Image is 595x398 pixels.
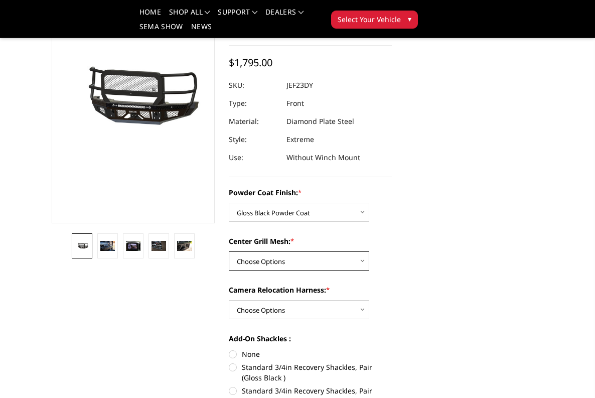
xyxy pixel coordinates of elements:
[286,76,313,94] dd: JEF23DY
[139,23,183,38] a: SEMA Show
[286,130,314,149] dd: Extreme
[229,31,272,40] a: Write a Review
[286,112,354,130] dd: Diamond Plate Steel
[139,9,161,23] a: Home
[229,76,279,94] dt: SKU:
[229,333,392,344] label: Add-On Shackles :
[265,9,304,23] a: Dealers
[218,9,257,23] a: Support
[75,242,89,249] img: 2023-2025 Ford F450-550 - FT Series - Extreme Front Bumper
[286,94,304,112] dd: Front
[191,23,212,38] a: News
[229,130,279,149] dt: Style:
[408,14,411,24] span: ▾
[229,149,279,167] dt: Use:
[229,94,279,112] dt: Type:
[229,112,279,130] dt: Material:
[338,14,401,25] span: Select Your Vehicle
[169,9,210,23] a: shop all
[286,149,360,167] dd: Without Winch Mount
[126,241,140,250] img: Clear View Camera: Relocate your front camera and keep the functionality completely.
[229,236,392,246] label: Center Grill Mesh:
[229,285,392,295] label: Camera Relocation Harness:
[229,56,272,69] span: $1,795.00
[177,241,192,250] img: 2023-2025 Ford F450-550 - FT Series - Extreme Front Bumper
[100,241,115,250] img: 2023-2025 Ford F450-550 - FT Series - Extreme Front Bumper
[331,11,418,29] button: Select Your Vehicle
[152,241,166,250] img: 2023-2025 Ford F450-550 - FT Series - Extreme Front Bumper
[229,187,392,198] label: Powder Coat Finish:
[229,349,392,359] label: None
[229,362,392,383] label: Standard 3/4in Recovery Shackles, Pair (Gloss Black )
